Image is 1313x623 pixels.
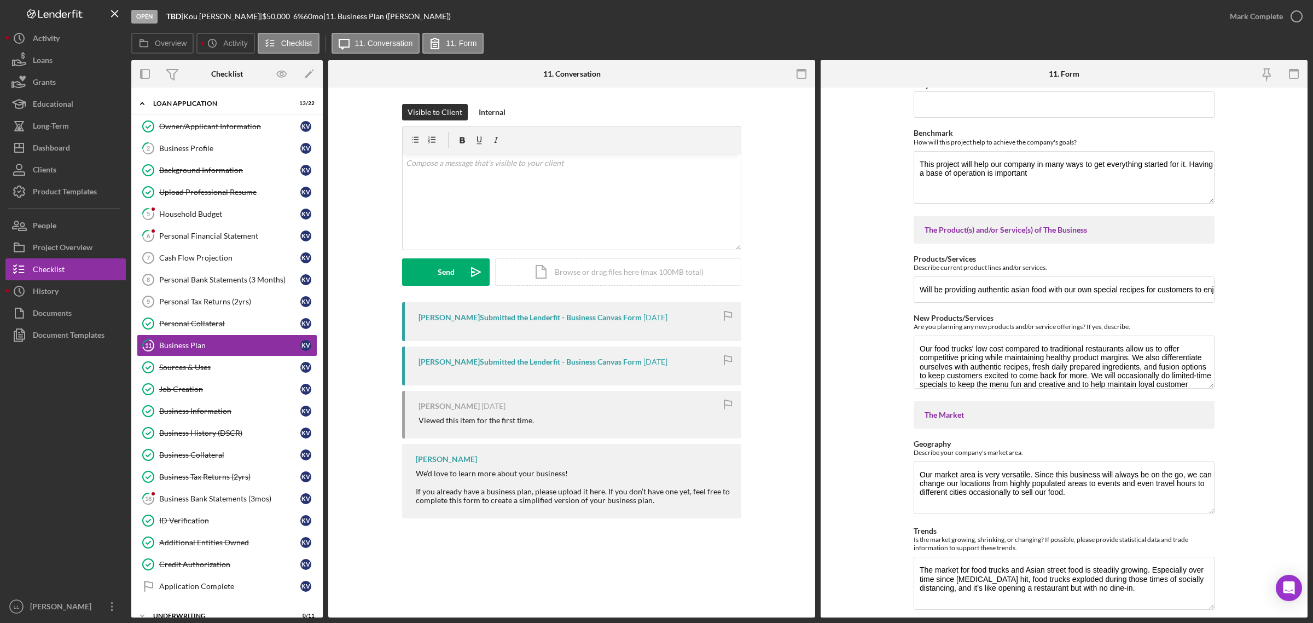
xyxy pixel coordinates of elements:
div: K V [300,471,311,482]
div: Additional Entities Owned [159,538,300,547]
div: The Product(s) and/or Service(s) of The Business [925,226,1204,234]
tspan: 9 [147,298,150,305]
div: Open [131,10,158,24]
div: Send [438,258,455,286]
label: Checklist [281,39,312,48]
div: Personal Collateral [159,319,300,328]
a: Activity [5,27,126,49]
div: Dashboard [33,137,70,161]
div: Business Collateral [159,451,300,459]
div: Job Creation [159,385,300,394]
a: Owner/Applicant InformationKV [137,116,317,137]
div: K V [300,230,311,241]
div: Is the market growing, shrinking, or changing? If possible, please provide statistical data and t... [914,535,1215,552]
button: Document Templates [5,324,126,346]
button: Send [402,258,490,286]
div: ID Verification [159,516,300,525]
a: 7Cash Flow ProjectionKV [137,247,317,269]
div: Document Templates [33,324,104,349]
a: History [5,280,126,302]
div: K V [300,143,311,154]
div: K V [300,449,311,460]
div: Mark Complete [1230,5,1283,27]
div: Checklist [33,258,65,283]
a: Upload Professional ResumeKV [137,181,317,203]
div: If you already have a business plan, please upload it here. If you don’t have one yet, feel free ... [416,487,730,505]
textarea: Our food trucks' low cost compared to traditional restaurants allow us to offer competitive prici... [914,336,1215,388]
button: Checklist [258,33,319,54]
button: Overview [131,33,194,54]
div: K V [300,252,311,263]
div: 60 mo [304,12,323,21]
div: 13 / 22 [295,100,315,107]
div: K V [300,581,311,592]
div: Upload Professional Resume [159,188,300,197]
div: Loans [33,49,53,74]
div: [PERSON_NAME] Submitted the Lenderfit - Business Canvas Form [419,313,642,322]
a: People [5,215,126,236]
div: K V [300,537,311,548]
div: Personal Bank Statements (3 Months) [159,275,300,284]
button: Grants [5,71,126,93]
div: K V [300,187,311,198]
div: Background Information [159,166,300,175]
tspan: 5 [147,210,150,217]
time: 2025-09-03 01:23 [643,357,667,366]
button: Visible to Client [402,104,468,120]
tspan: 6 [147,232,150,239]
div: K V [300,515,311,526]
label: New Products/Services [914,313,994,322]
button: Documents [5,302,126,324]
div: The Market [925,411,1204,419]
div: | 11. Business Plan ([PERSON_NAME]) [323,12,451,21]
a: Business History (DSCR)KV [137,422,317,444]
div: Documents [33,302,72,327]
tspan: 2 [147,145,150,152]
div: Personal Tax Returns (2yrs) [159,297,300,306]
div: Kou [PERSON_NAME] | [183,12,262,21]
label: Benchmark [914,128,953,137]
div: Project Overview [33,236,92,261]
a: Loans [5,49,126,71]
div: K V [300,384,311,395]
button: LL[PERSON_NAME] [5,596,126,618]
text: LL [14,604,20,610]
div: Activity [33,27,60,52]
label: Activity [223,39,247,48]
label: 11. Conversation [355,39,413,48]
div: [PERSON_NAME] [27,596,98,620]
button: Educational [5,93,126,115]
button: 11. Form [422,33,484,54]
div: K V [300,428,311,439]
button: Clients [5,159,126,181]
div: K V [300,362,311,373]
tspan: 7 [147,255,150,261]
div: K V [300,318,311,329]
div: Personal Financial Statement [159,232,300,240]
div: People [33,215,56,239]
a: Checklist [5,258,126,280]
label: 11. Form [446,39,477,48]
button: Long-Term [5,115,126,137]
a: Credit AuthorizationKV [137,553,317,575]
div: Owner/Applicant Information [159,122,300,131]
a: Business Tax Returns (2yrs)KV [137,466,317,488]
a: Sources & UsesKV [137,356,317,378]
div: [PERSON_NAME] [419,402,480,411]
a: 8Personal Bank Statements (3 Months)KV [137,269,317,291]
div: K V [300,493,311,504]
div: Checklist [211,70,243,78]
div: [PERSON_NAME] [416,455,477,464]
div: K V [300,209,311,220]
button: Activity [196,33,254,54]
div: We’d love to learn more about your business! [416,469,730,478]
div: Clients [33,159,56,183]
button: 11. Conversation [332,33,420,54]
div: Are you planning any new products and/or service offerings? If yes, describe. [914,322,1215,331]
button: Project Overview [5,236,126,258]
